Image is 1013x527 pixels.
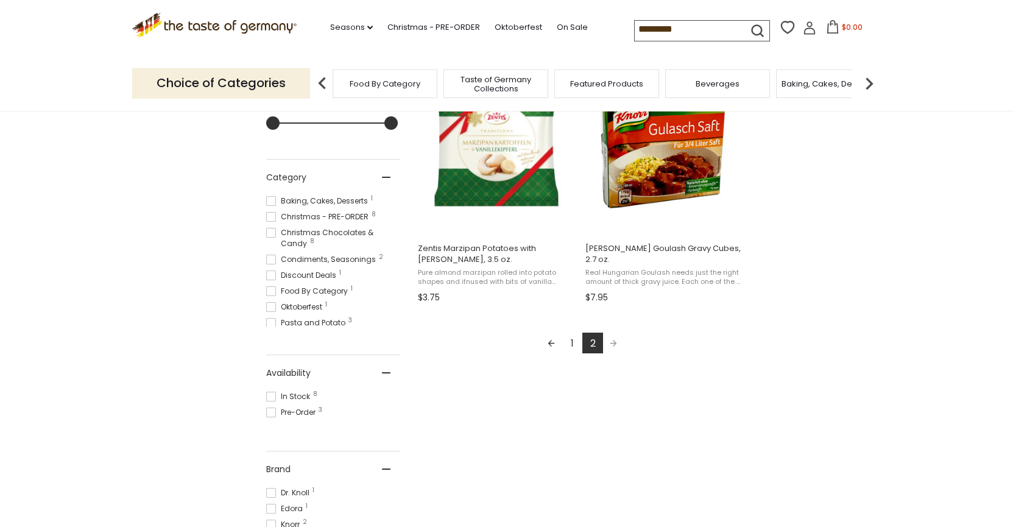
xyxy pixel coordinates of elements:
a: Beverages [696,79,739,88]
button: $0.00 [819,20,870,38]
span: 1 [371,196,373,202]
span: 1 [351,286,353,292]
a: Taste of Germany Collections [447,75,545,93]
a: Oktoberfest [495,21,542,34]
span: 1 [306,503,308,509]
span: Pure almond marzipan rolled into potato shapes and ifnused with bits of vanilla kipferl. These fa... [418,268,576,287]
span: $3.75 [418,291,440,304]
span: Availability [266,367,311,380]
span: In Stock [266,391,314,402]
span: 8 [372,211,376,218]
a: Featured Products [570,79,643,88]
span: Oktoberfest [266,302,326,313]
p: Choice of Categories [132,68,310,98]
span: Discount Deals [266,270,340,281]
span: 1 [312,487,314,493]
a: Previous page [541,333,562,353]
img: Zentis Marzipan Potatoes with Vanilla Kipferl [416,62,577,224]
span: [PERSON_NAME] Goulash Gravy Cubes, 2.7 oz. [585,243,743,265]
a: Zentis Marzipan Potatoes with Vanilla Kipferl, 3.5 oz. [416,51,577,307]
span: 3 [348,317,352,324]
span: 1 [325,302,327,308]
a: Knorr Goulash Gravy Cubes, 2.7 oz. [584,51,745,307]
span: Pre-Order [266,407,319,418]
span: Christmas - PRE-ORDER [266,211,372,222]
span: Baking, Cakes, Desserts [266,196,372,207]
a: 2 [582,333,603,353]
a: Food By Category [350,79,420,88]
span: 3 [319,407,322,413]
span: Real Hungarian Goulash needs just the right amount of thick gravy juice. Each one of the 6 [PERSO... [585,268,743,287]
a: 1 [562,333,582,353]
span: 2 [379,254,383,260]
span: Dr. Knoll [266,487,313,498]
span: 2 [303,519,307,525]
span: 1 [339,270,341,276]
span: Food By Category [266,286,351,297]
span: Category [266,171,306,184]
div: Pagination [418,333,747,357]
span: $7.95 [585,291,608,304]
img: previous arrow [310,71,334,96]
span: Edora [266,503,306,514]
a: On Sale [557,21,588,34]
span: $0.00 [842,22,863,32]
span: Pasta and Potato [266,317,349,328]
a: Christmas - PRE-ORDER [387,21,480,34]
img: next arrow [857,71,881,96]
span: 8 [310,238,314,244]
a: Baking, Cakes, Desserts [782,79,876,88]
span: Christmas Chocolates & Candy [266,227,400,249]
span: Brand [266,463,291,476]
span: Zentis Marzipan Potatoes with [PERSON_NAME], 3.5 oz. [418,243,576,265]
span: 8 [313,391,317,397]
span: Condiments, Seasonings [266,254,379,265]
a: Seasons [330,21,373,34]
